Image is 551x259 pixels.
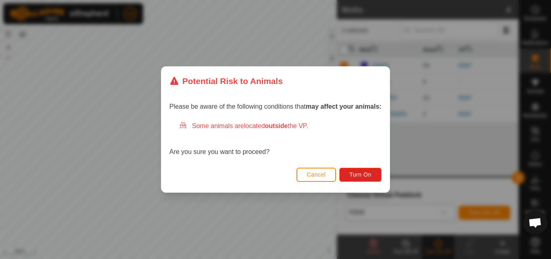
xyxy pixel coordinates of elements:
[340,168,382,182] button: Turn On
[296,168,336,182] button: Cancel
[169,75,283,87] div: Potential Risk to Animals
[179,121,382,131] div: Some animals are
[523,211,547,235] div: Open chat
[306,103,382,110] strong: may affect your animals:
[307,171,326,178] span: Cancel
[350,171,372,178] span: Turn On
[169,121,382,157] div: Are you sure you want to proceed?
[265,122,288,129] strong: outside
[244,122,308,129] span: located the VP.
[169,103,382,110] span: Please be aware of the following conditions that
